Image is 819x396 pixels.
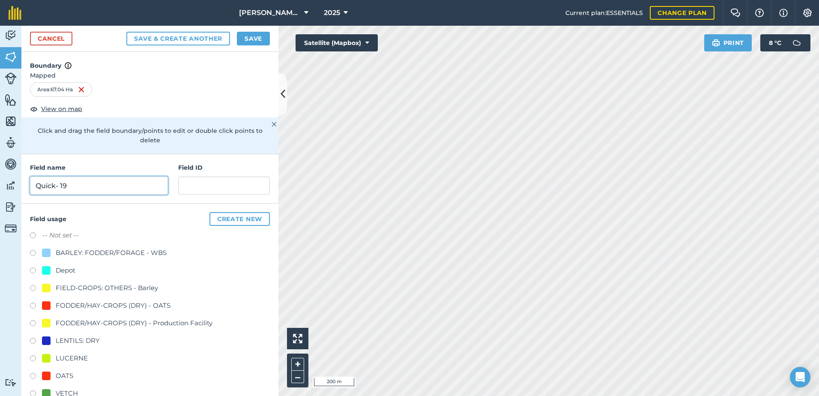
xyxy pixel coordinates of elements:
[56,336,100,346] div: LENTILS: DRY
[291,371,304,383] button: –
[126,32,230,45] button: Save & Create Another
[178,163,270,172] h4: Field ID
[30,212,270,226] h4: Field usage
[56,265,75,276] div: Depot
[56,248,167,258] div: BARLEY: FODDER/FORAGE - WBS
[291,358,304,371] button: +
[788,34,805,51] img: svg+xml;base64,PD94bWwgdmVyc2lvbj0iMS4wIiBlbmNvZGluZz0idXRmLTgiPz4KPCEtLSBHZW5lcmF0b3I6IEFkb2JlIE...
[65,60,72,71] img: svg+xml;base64,PHN2ZyB4bWxucz0iaHR0cDovL3d3dy53My5vcmcvMjAwMC9zdmciIHdpZHRoPSIxNyIgaGVpZ2h0PSIxNy...
[42,230,78,240] label: -- Not set --
[30,104,38,114] img: svg+xml;base64,PHN2ZyB4bWxucz0iaHR0cDovL3d3dy53My5vcmcvMjAwMC9zdmciIHdpZHRoPSIxOCIgaGVpZ2h0PSIyNC...
[56,318,212,328] div: FODDER/HAY-CROPS (DRY) - Production Facility
[56,371,73,381] div: OATS
[712,38,720,48] img: svg+xml;base64,PHN2ZyB4bWxucz0iaHR0cDovL3d3dy53My5vcmcvMjAwMC9zdmciIHdpZHRoPSIxOSIgaGVpZ2h0PSIyNC...
[5,222,17,234] img: svg+xml;base64,PD94bWwgdmVyc2lvbj0iMS4wIiBlbmNvZGluZz0idXRmLTgiPz4KPCEtLSBHZW5lcmF0b3I6IEFkb2JlIE...
[802,9,813,17] img: A cog icon
[9,6,21,20] img: fieldmargin Logo
[565,8,643,18] span: Current plan : ESSENTIALS
[56,300,170,311] div: FODDER/HAY-CROPS (DRY) - OATS
[5,201,17,213] img: svg+xml;base64,PD94bWwgdmVyc2lvbj0iMS4wIiBlbmNvZGluZz0idXRmLTgiPz4KPCEtLSBHZW5lcmF0b3I6IEFkb2JlIE...
[790,367,810,387] div: Open Intercom Messenger
[5,93,17,106] img: svg+xml;base64,PHN2ZyB4bWxucz0iaHR0cDovL3d3dy53My5vcmcvMjAwMC9zdmciIHdpZHRoPSI1NiIgaGVpZ2h0PSI2MC...
[730,9,741,17] img: Two speech bubbles overlapping with the left bubble in the forefront
[754,9,765,17] img: A question mark icon
[56,353,88,363] div: LUCERNE
[239,8,301,18] span: [PERSON_NAME] ASAHI PADDOCKS
[5,158,17,171] img: svg+xml;base64,PD94bWwgdmVyc2lvbj0iMS4wIiBlbmNvZGluZz0idXRmLTgiPz4KPCEtLSBHZW5lcmF0b3I6IEFkb2JlIE...
[5,72,17,84] img: svg+xml;base64,PD94bWwgdmVyc2lvbj0iMS4wIiBlbmNvZGluZz0idXRmLTgiPz4KPCEtLSBHZW5lcmF0b3I6IEFkb2JlIE...
[769,34,781,51] span: 8 ° C
[760,34,810,51] button: 8 °C
[21,52,278,71] h4: Boundary
[21,71,278,80] span: Mapped
[779,8,788,18] img: svg+xml;base64,PHN2ZyB4bWxucz0iaHR0cDovL3d3dy53My5vcmcvMjAwMC9zdmciIHdpZHRoPSIxNyIgaGVpZ2h0PSIxNy...
[5,115,17,128] img: svg+xml;base64,PHN2ZyB4bWxucz0iaHR0cDovL3d3dy53My5vcmcvMjAwMC9zdmciIHdpZHRoPSI1NiIgaGVpZ2h0PSI2MC...
[209,212,270,226] button: Create new
[41,104,82,114] span: View on map
[78,84,85,95] img: svg+xml;base64,PHN2ZyB4bWxucz0iaHR0cDovL3d3dy53My5vcmcvMjAwMC9zdmciIHdpZHRoPSIxNiIgaGVpZ2h0PSIyNC...
[5,136,17,149] img: svg+xml;base64,PD94bWwgdmVyc2lvbj0iMS4wIiBlbmNvZGluZz0idXRmLTgiPz4KPCEtLSBHZW5lcmF0b3I6IEFkb2JlIE...
[30,126,270,145] p: Click and drag the field boundary/points to edit or double click points to delete
[30,82,92,97] div: Area : 67.04 Ha
[650,6,714,20] a: Change plan
[296,34,378,51] button: Satellite (Mapbox)
[704,34,752,51] button: Print
[30,163,168,172] h4: Field name
[272,119,277,129] img: svg+xml;base64,PHN2ZyB4bWxucz0iaHR0cDovL3d3dy53My5vcmcvMjAwMC9zdmciIHdpZHRoPSIyMiIgaGVpZ2h0PSIzMC...
[5,179,17,192] img: svg+xml;base64,PD94bWwgdmVyc2lvbj0iMS4wIiBlbmNvZGluZz0idXRmLTgiPz4KPCEtLSBHZW5lcmF0b3I6IEFkb2JlIE...
[293,334,302,343] img: Four arrows, one pointing top left, one top right, one bottom right and the last bottom left
[5,29,17,42] img: svg+xml;base64,PD94bWwgdmVyc2lvbj0iMS4wIiBlbmNvZGluZz0idXRmLTgiPz4KPCEtLSBHZW5lcmF0b3I6IEFkb2JlIE...
[56,283,158,293] div: FIELD-CROPS: OTHERS - Barley
[237,32,270,45] button: Save
[5,378,17,387] img: svg+xml;base64,PD94bWwgdmVyc2lvbj0iMS4wIiBlbmNvZGluZz0idXRmLTgiPz4KPCEtLSBHZW5lcmF0b3I6IEFkb2JlIE...
[30,104,82,114] button: View on map
[324,8,340,18] span: 2025
[30,32,72,45] a: Cancel
[5,51,17,63] img: svg+xml;base64,PHN2ZyB4bWxucz0iaHR0cDovL3d3dy53My5vcmcvMjAwMC9zdmciIHdpZHRoPSI1NiIgaGVpZ2h0PSI2MC...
